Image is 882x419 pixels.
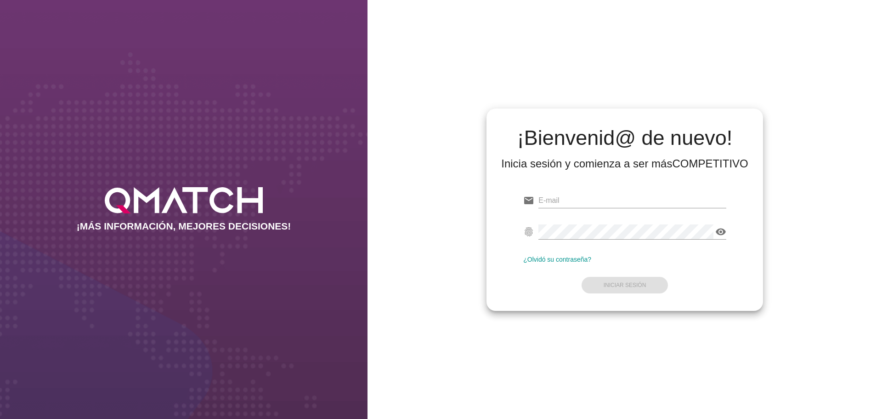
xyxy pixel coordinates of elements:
[523,195,534,206] i: email
[523,256,591,263] a: ¿Olvidó su contraseña?
[523,226,534,237] i: fingerprint
[672,157,748,170] strong: COMPETITIVO
[77,221,291,232] h2: ¡MÁS INFORMACIÓN, MEJORES DECISIONES!
[501,156,748,171] div: Inicia sesión y comienza a ser más
[538,193,726,208] input: E-mail
[501,127,748,149] h2: ¡Bienvenid@ de nuevo!
[715,226,726,237] i: visibility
